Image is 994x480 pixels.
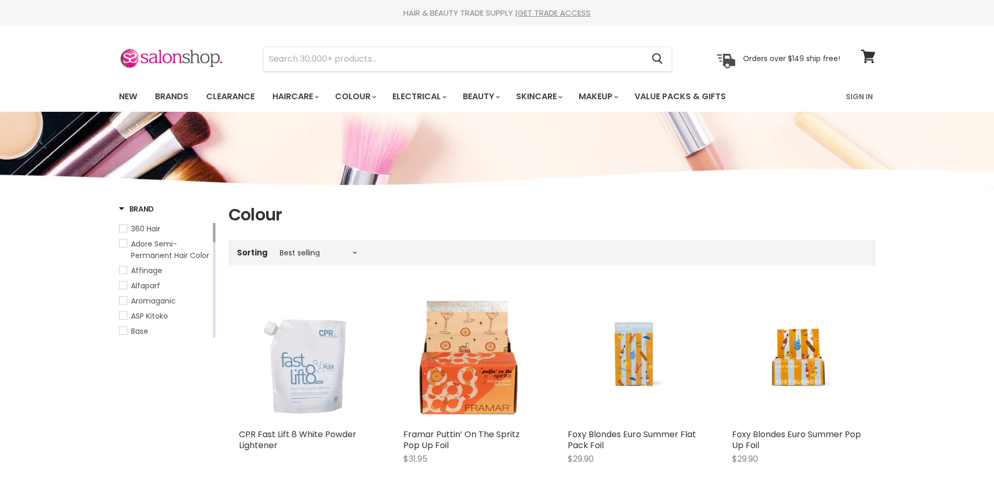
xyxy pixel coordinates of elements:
[119,204,154,214] h3: Brand
[119,310,211,322] a: ASP Kitoko
[508,86,569,108] a: Skincare
[119,280,211,291] a: Alfaparf
[131,280,160,291] span: Alfaparf
[131,296,176,306] span: Aromaganic
[455,86,506,108] a: Beauty
[840,86,879,108] a: Sign In
[131,265,162,276] span: Affinage
[743,54,840,63] p: Orders over $149 ship free!
[119,295,211,307] a: Aromaganic
[327,86,382,108] a: Colour
[239,428,356,451] a: CPR Fast Lift 8 White Powder Lightener
[147,86,196,108] a: Brands
[264,47,644,71] input: Search
[403,290,536,424] img: Framar Puttin’ On The Spritz Pop Up Foil
[119,223,211,235] a: 360 Hair
[119,325,211,337] a: Base
[518,7,591,18] a: GET TRADE ACCESS
[627,86,734,108] a: Value Packs & Gifts
[131,239,209,261] span: Adore Semi-Permanent Hair Color
[568,453,594,465] span: $29.90
[229,204,876,226] h1: Colour
[571,86,625,108] a: Makeup
[111,86,145,108] a: New
[568,428,696,451] a: Foxy Blondes Euro Summer Flat Pack Foil
[584,290,684,424] img: Foxy Blondes Euro Summer Flat Pack Foil
[263,46,672,72] form: Product
[732,453,758,465] span: $29.90
[106,8,889,18] div: HAIR & BEAUTY TRADE SUPPLY |
[239,290,372,424] img: CPR Fast Lift 8 White Powder Lightener
[732,428,861,451] a: Foxy Blondes Euro Summer Pop Up Foil
[237,248,268,257] label: Sorting
[106,81,889,112] nav: Main
[198,86,262,108] a: Clearance
[568,290,701,424] a: Foxy Blondes Euro Summer Flat Pack Foil
[403,453,427,465] span: $31.95
[748,290,848,424] img: Foxy Blondes Euro Summer Pop Up Foil
[111,81,787,112] ul: Main menu
[119,238,211,261] a: Adore Semi-Permanent Hair Color
[131,326,148,336] span: Base
[131,311,168,321] span: ASP Kitoko
[732,290,865,424] a: Foxy Blondes Euro Summer Pop Up Foil
[119,265,211,276] a: Affinage
[644,47,672,71] button: Search
[131,224,160,234] span: 360 Hair
[265,86,325,108] a: Haircare
[385,86,453,108] a: Electrical
[403,428,520,451] a: Framar Puttin’ On The Spritz Pop Up Foil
